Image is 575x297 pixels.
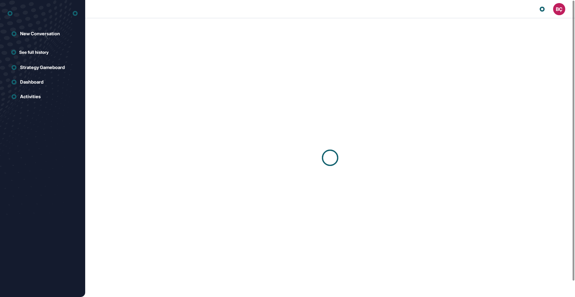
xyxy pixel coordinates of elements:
[553,3,565,15] button: BÇ
[8,91,78,103] a: Activities
[8,76,78,88] a: Dashboard
[11,49,78,55] a: See full history
[8,61,78,74] a: Strategy Gameboard
[20,65,65,70] div: Strategy Gameboard
[19,49,49,55] span: See full history
[8,28,78,40] a: New Conversation
[20,94,41,99] div: Activities
[20,79,44,85] div: Dashboard
[8,9,12,18] div: entrapeer-logo
[20,31,60,36] div: New Conversation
